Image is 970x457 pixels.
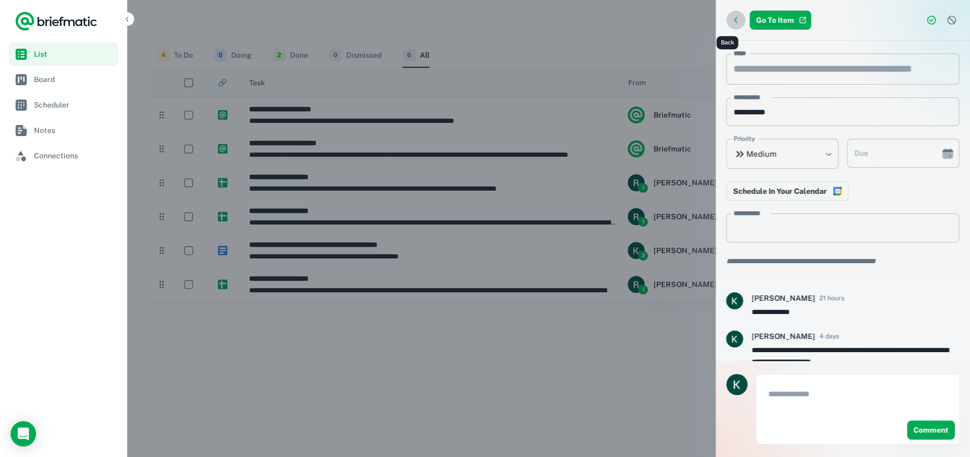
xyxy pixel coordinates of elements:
[8,42,118,66] a: List
[726,330,743,347] img: ACg8ocILtdJzZPqH5kQF_XtTGTPkEYF_M7n2QAl7fDlvpikjtlzTWA=s50-c-k-no
[819,293,844,303] span: 21 hours
[726,182,849,201] button: Connect to Google Calendar to reserve time in your schedule to complete this work
[937,143,958,164] button: Choose date
[726,139,839,169] div: Medium
[34,99,114,111] span: Scheduler
[726,11,745,30] button: Back
[752,292,815,304] h6: [PERSON_NAME]
[34,74,114,85] span: Board
[11,421,36,446] div: Load Chat
[34,124,114,136] span: Notes
[923,12,939,28] button: Reopen task
[819,331,839,341] span: 4 days
[752,330,815,342] h6: [PERSON_NAME]
[749,11,811,30] a: Go To Item
[34,150,114,162] span: Connections
[726,374,747,395] img: Kate Forde
[8,68,118,91] a: Board
[907,420,955,440] button: Comment
[8,93,118,117] a: Scheduler
[943,12,959,28] button: Dismiss task
[717,36,738,49] div: Back
[734,134,755,144] label: Priority
[15,11,98,32] a: Logo
[8,144,118,167] a: Connections
[716,41,970,361] div: scrollable content
[726,292,743,309] img: ACg8ocILtdJzZPqH5kQF_XtTGTPkEYF_M7n2QAl7fDlvpikjtlzTWA=s50-c-k-no
[8,119,118,142] a: Notes
[34,48,114,60] span: List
